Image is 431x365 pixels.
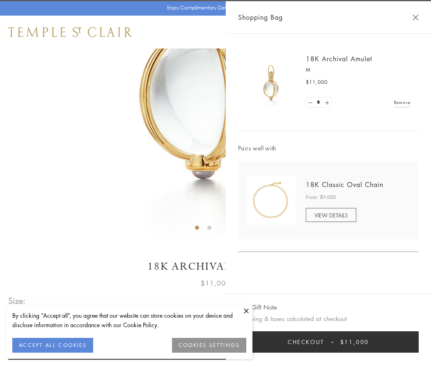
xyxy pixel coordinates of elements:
[8,294,26,307] span: Size:
[306,66,410,74] p: M
[288,337,324,347] span: Checkout
[246,176,296,225] img: N88865-OV18
[12,311,246,330] div: By clicking “Accept all”, you agree that our website can store cookies on your device and disclos...
[8,259,423,274] h1: 18K Archival Amulet
[238,143,419,153] span: Pairs well with
[306,54,372,63] a: 18K Archival Amulet
[394,98,410,107] a: Remove
[340,337,369,347] span: $11,000
[314,211,348,219] span: VIEW DETAILS
[238,314,419,324] p: Shipping & taxes calculated at checkout
[323,97,331,108] a: Set quantity to 2
[246,58,296,107] img: 18K Archival Amulet
[413,14,419,21] button: Close Shopping Bag
[167,4,260,12] p: Enjoy Complimentary Delivery & Returns
[238,302,277,312] button: Add Gift Note
[306,208,356,222] a: VIEW DETAILS
[8,27,132,37] img: Temple St. Clair
[172,338,246,353] button: COOKIES SETTINGS
[306,97,314,108] a: Set quantity to 0
[306,78,328,86] span: $11,000
[238,331,419,353] button: Checkout $11,000
[238,12,283,23] span: Shopping Bag
[201,278,230,289] span: $11,000
[306,193,336,201] span: From: $9,000
[306,180,383,189] a: 18K Classic Oval Chain
[12,338,93,353] button: ACCEPT ALL COOKIES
